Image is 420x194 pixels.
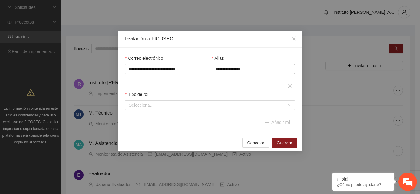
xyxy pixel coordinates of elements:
[337,177,389,181] div: ¡Hola!
[291,36,296,41] span: close
[247,139,264,146] span: Cancelar
[3,129,117,150] textarea: Escriba su mensaje y pulse “Intro”
[212,55,224,62] label: Alias
[101,3,116,18] div: Minimizar ventana de chat en vivo
[32,31,103,39] div: Chatee con nosotros ahora
[125,64,208,74] input: Correo electrónico
[260,117,295,127] button: plusAñadir rol
[125,55,163,62] label: Correo electrónico
[242,138,269,148] button: Cancelar
[285,81,295,91] button: close
[286,31,302,47] button: Close
[125,36,295,42] div: Invitación a FICOSEC
[125,91,148,98] label: Tipo de rol
[212,64,295,74] input: Alias
[337,182,389,187] p: ¿Cómo puedo ayudarte?
[272,138,297,148] button: Guardar
[36,63,85,124] span: Estamos en línea.
[277,139,292,146] span: Guardar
